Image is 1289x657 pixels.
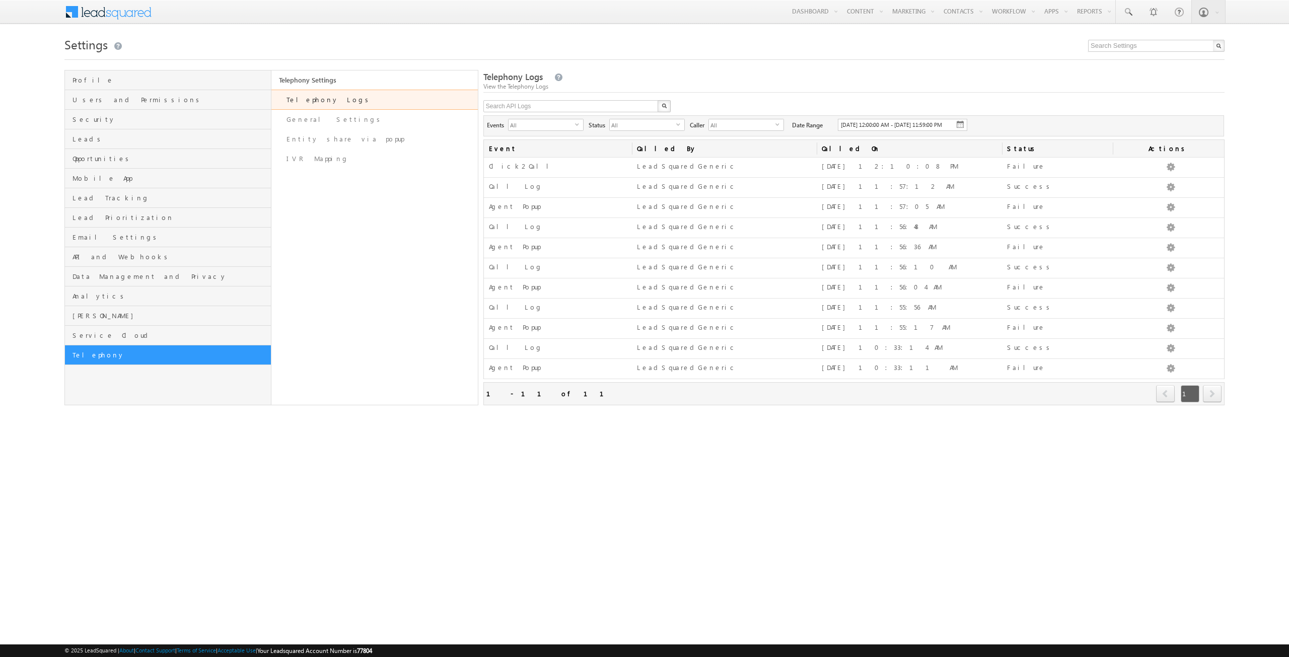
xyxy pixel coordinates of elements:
span: Opportunities [73,154,268,163]
div: Failure [1007,362,1108,376]
span: Telephony [73,350,268,359]
a: IVR Mapping [271,149,478,169]
span: Date Range [789,119,838,130]
span: © 2025 LeadSquared | | | | | [64,646,372,655]
input: Search Settings [1088,40,1225,52]
div: [DATE] 10:33:11 AM [822,362,997,376]
div: [DATE] 11:56:10 AM [822,262,997,275]
span: Caller [690,119,708,130]
div: Success [1007,181,1108,194]
span: Leads [73,134,268,143]
span: Called On [817,140,1002,157]
div: Click2Call [489,161,627,174]
div: Call Log [489,181,627,194]
div: [DATE] 11:57:12 AM [822,181,997,194]
span: Telephony Logs [483,71,543,83]
a: Email Settings [65,228,271,247]
div: View the Telephony Logs [483,82,1225,91]
a: Telephony Logs [271,90,478,110]
div: [DATE] 12:10:08 PM [822,161,997,174]
div: [DATE] 11:57:05 AM [822,201,997,214]
span: Your Leadsquared Account Number is [257,647,372,654]
div: Agent Popup [489,362,627,376]
a: Acceptable Use [218,647,256,653]
a: Data Management and Privacy [65,267,271,286]
span: Data Management and Privacy [73,272,268,281]
div: [DATE] 11:55:56 AM [822,302,997,315]
div: LeadSquaredGeneric [637,262,812,275]
img: Search [662,103,667,108]
div: [DATE] 11:56:36 AM [822,242,997,255]
span: Users and Permissions [73,95,268,104]
a: Service Cloud [65,326,271,345]
span: Service Cloud [73,331,268,340]
span: All [610,119,676,130]
div: LeadSquaredGeneric [637,282,812,295]
div: LeadSquaredGeneric [637,362,812,376]
span: Lead Prioritization [73,213,268,222]
div: Call Log [489,342,627,355]
div: LeadSquaredGeneric [637,181,812,194]
div: Failure [1007,322,1108,335]
div: LeadSquaredGeneric [637,242,812,255]
div: Failure [1007,282,1108,295]
span: [DATE] 12:00:00 AM - [DATE] 11:59:00 PM [841,121,942,128]
span: 77804 [357,647,372,654]
a: Profile [65,70,271,90]
span: select [676,122,684,126]
div: Success [1007,342,1108,355]
div: Success [1007,262,1108,275]
span: Events [487,119,508,130]
a: Users and Permissions [65,90,271,110]
div: LeadSquaredGeneric [637,222,812,235]
a: Security [65,110,271,129]
span: Status [1002,140,1113,157]
span: Event [484,140,632,157]
div: Failure [1007,242,1108,255]
div: Failure [1007,201,1108,214]
div: Failure [1007,161,1108,174]
div: Call Log [489,262,627,275]
span: Lead Tracking [73,193,268,202]
a: Telephony Settings [271,70,478,90]
span: Actions [1113,140,1224,157]
span: Analytics [73,291,268,301]
span: Called By [632,140,817,157]
span: [PERSON_NAME] [73,311,268,320]
input: Search API Logs [483,100,659,112]
a: Lead Tracking [65,188,271,208]
div: Agent Popup [489,322,627,335]
a: Telephony [65,345,271,365]
div: Call Log [489,222,627,235]
div: Agent Popup [489,242,627,255]
div: [DATE] 11:56:48 AM [822,222,997,235]
span: prev [1156,385,1175,402]
span: Settings [64,36,108,52]
div: Success [1007,302,1108,315]
a: General Settings [271,110,478,129]
a: Contact Support [135,647,175,653]
a: API and Webhooks [65,247,271,267]
a: About [119,647,134,653]
span: API and Webhooks [73,252,268,261]
span: All [709,119,775,130]
a: Analytics [65,286,271,306]
a: Mobile App [65,169,271,188]
div: LeadSquaredGeneric [637,342,812,355]
div: Agent Popup [489,282,627,295]
span: Email Settings [73,233,268,242]
a: Entity share via popup [271,129,478,149]
span: select [575,122,583,126]
span: Status [589,119,609,130]
span: next [1203,385,1222,402]
span: 1 [1181,385,1199,402]
div: LeadSquaredGeneric [637,302,812,315]
div: 1 - 11 of 11 [486,388,616,399]
div: Call Log [489,302,627,315]
div: LeadSquaredGeneric [637,322,812,335]
div: LeadSquaredGeneric [637,201,812,214]
span: Mobile App [73,174,268,183]
a: next [1203,386,1222,402]
span: All [509,119,575,130]
span: select [775,122,783,126]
